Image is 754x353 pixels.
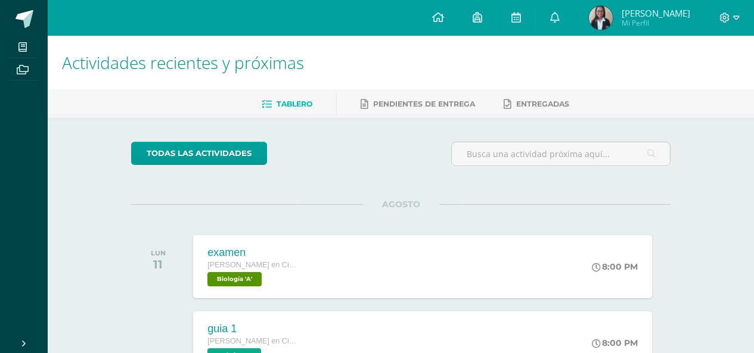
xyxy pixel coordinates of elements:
div: 8:00 PM [592,338,638,348]
span: Tablero [277,99,312,108]
div: LUN [151,249,166,257]
span: Mi Perfil [622,18,690,28]
img: 02b1ea13f448a07c5df20914186e344a.png [589,6,613,30]
input: Busca una actividad próxima aquí... [452,142,670,165]
div: guia 1 [207,323,297,335]
div: 11 [151,257,166,271]
span: Actividades recientes y próximas [62,51,304,74]
span: AGOSTO [363,199,439,210]
span: Biología 'A' [207,272,262,286]
div: examen [207,246,297,259]
span: [PERSON_NAME] en Ciencias Biológicas [PERSON_NAME]. CCLL en Ciencias Biológicas [207,337,297,345]
a: Entregadas [504,95,569,114]
span: [PERSON_NAME] [622,7,690,19]
span: Entregadas [516,99,569,108]
a: Tablero [262,95,312,114]
span: [PERSON_NAME] en Ciencias Biológicas [PERSON_NAME]. CCLL en Ciencias Biológicas [207,261,297,269]
span: Pendientes de entrega [373,99,475,108]
div: 8:00 PM [592,261,638,272]
a: todas las Actividades [131,142,267,165]
a: Pendientes de entrega [361,95,475,114]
